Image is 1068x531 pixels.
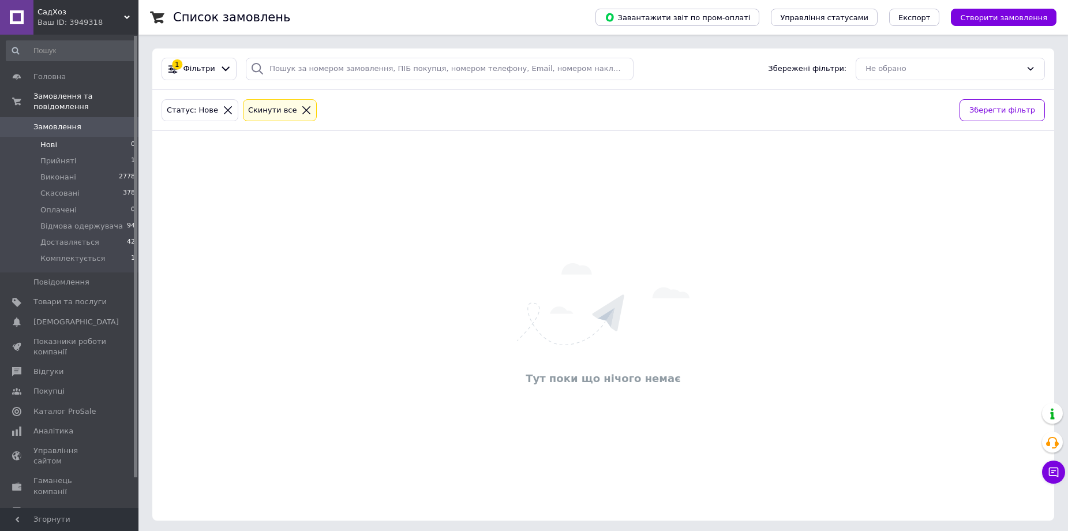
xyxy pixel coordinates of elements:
[164,104,220,117] div: Статус: Нове
[33,336,107,357] span: Показники роботи компанії
[40,156,76,166] span: Прийняті
[131,253,135,264] span: 1
[40,205,77,215] span: Оплачені
[183,63,215,74] span: Фільтри
[939,13,1056,21] a: Створити замовлення
[131,205,135,215] span: 0
[33,426,73,436] span: Аналітика
[172,59,182,70] div: 1
[33,406,96,417] span: Каталог ProSale
[246,58,634,80] input: Пошук за номером замовлення, ПІБ покупця, номером телефону, Email, номером накладної
[889,9,940,26] button: Експорт
[780,13,868,22] span: Управління статусами
[898,13,931,22] span: Експорт
[40,140,57,150] span: Нові
[768,63,846,74] span: Збережені фільтри:
[33,122,81,132] span: Замовлення
[33,91,138,112] span: Замовлення та повідомлення
[960,99,1045,122] button: Зберегти фільтр
[123,188,135,199] span: 378
[1042,461,1065,484] button: Чат з покупцем
[969,104,1035,117] span: Зберегти фільтр
[246,104,299,117] div: Cкинути все
[951,9,1056,26] button: Створити замовлення
[40,237,99,248] span: Доставляється
[33,297,107,307] span: Товари та послуги
[33,317,119,327] span: [DEMOGRAPHIC_DATA]
[6,40,136,61] input: Пошук
[595,9,759,26] button: Завантажити звіт по пром-оплаті
[33,72,66,82] span: Головна
[127,221,135,231] span: 94
[131,156,135,166] span: 1
[40,221,123,231] span: Відмова одержувача
[960,13,1047,22] span: Створити замовлення
[33,367,63,377] span: Відгуки
[40,172,76,182] span: Виконані
[127,237,135,248] span: 42
[605,12,750,23] span: Завантажити звіт по пром-оплаті
[33,446,107,466] span: Управління сайтом
[158,371,1048,386] div: Тут поки що нічого немає
[33,277,89,287] span: Повідомлення
[865,63,1021,75] div: Не обрано
[173,10,290,24] h1: Список замовлень
[33,476,107,496] span: Гаманець компанії
[40,188,80,199] span: Скасовані
[33,506,63,517] span: Маркет
[131,140,135,150] span: 0
[38,17,138,28] div: Ваш ID: 3949318
[38,7,124,17] span: СадХоз
[119,172,135,182] span: 2778
[771,9,878,26] button: Управління статусами
[40,253,105,264] span: Комплектується
[33,386,65,397] span: Покупці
